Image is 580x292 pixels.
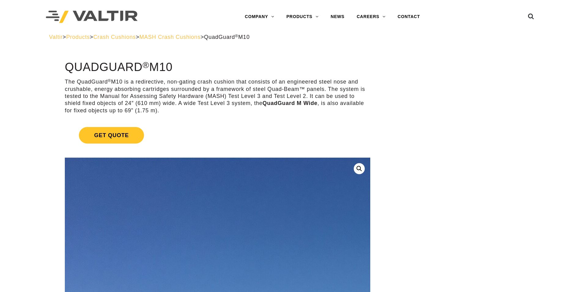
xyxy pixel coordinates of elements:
[351,11,392,23] a: CAREERS
[79,127,144,144] span: Get Quote
[239,11,280,23] a: COMPANY
[49,34,531,41] div: > > > >
[65,120,370,151] a: Get Quote
[263,100,318,106] strong: QuadGuard M Wide
[93,34,136,40] a: Crash Cushions
[49,34,63,40] a: Valtir
[235,34,238,38] sup: ®
[66,34,90,40] a: Products
[108,78,111,83] sup: ®
[325,11,351,23] a: NEWS
[280,11,325,23] a: PRODUCTS
[65,61,370,74] h1: QuadGuard M10
[139,34,201,40] a: MASH Crash Cushions
[392,11,426,23] a: CONTACT
[65,78,370,114] p: The QuadGuard M10 is a redirective, non-gating crash cushion that consists of an engineered steel...
[142,60,149,70] sup: ®
[46,11,138,23] img: Valtir
[204,34,249,40] span: QuadGuard M10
